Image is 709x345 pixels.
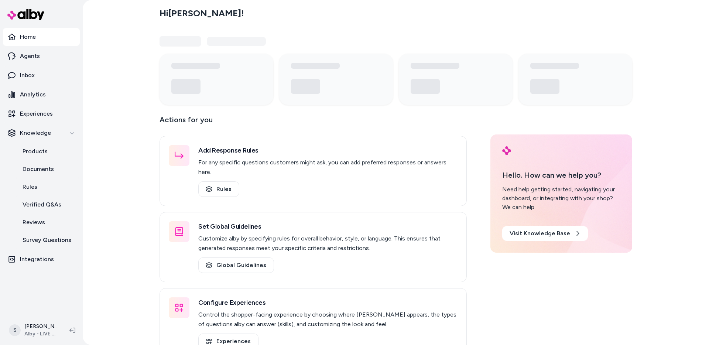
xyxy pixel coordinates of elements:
a: Visit Knowledge Base [502,226,588,241]
h2: Hi [PERSON_NAME] ! [160,8,244,19]
a: Verified Q&As [15,196,80,214]
p: Hello. How can we help you? [502,170,620,181]
a: Products [15,143,80,160]
p: Customize alby by specifying rules for overall behavior, style, or language. This ensures that ge... [198,234,458,253]
a: Agents [3,47,80,65]
p: Analytics [20,90,46,99]
a: Rules [198,181,239,197]
button: Knowledge [3,124,80,142]
p: Knowledge [20,129,51,137]
a: Integrations [3,250,80,268]
div: Need help getting started, navigating your dashboard, or integrating with your shop? We can help. [502,185,620,212]
a: Reviews [15,214,80,231]
h3: Configure Experiences [198,297,458,308]
p: Actions for you [160,114,467,131]
span: S [9,324,21,336]
a: Home [3,28,80,46]
p: Home [20,33,36,41]
p: Inbox [20,71,35,80]
a: Experiences [3,105,80,123]
p: Agents [20,52,40,61]
a: Global Guidelines [198,257,274,273]
img: alby Logo [502,146,511,155]
p: Integrations [20,255,54,264]
p: Verified Q&As [23,200,61,209]
p: Control the shopper-facing experience by choosing where [PERSON_NAME] appears, the types of quest... [198,310,458,329]
h3: Set Global Guidelines [198,221,458,232]
h3: Add Response Rules [198,145,458,156]
p: For any specific questions customers might ask, you can add preferred responses or answers here. [198,158,458,177]
p: Reviews [23,218,45,227]
p: Products [23,147,48,156]
p: Experiences [20,109,53,118]
a: Rules [15,178,80,196]
a: Inbox [3,66,80,84]
a: Analytics [3,86,80,103]
p: [PERSON_NAME] [24,323,58,330]
img: alby Logo [7,9,44,20]
p: Documents [23,165,54,174]
span: Alby - LIVE on [DOMAIN_NAME] [24,330,58,338]
p: Survey Questions [23,236,71,245]
a: Documents [15,160,80,178]
p: Rules [23,182,37,191]
a: Survey Questions [15,231,80,249]
button: S[PERSON_NAME]Alby - LIVE on [DOMAIN_NAME] [4,318,64,342]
